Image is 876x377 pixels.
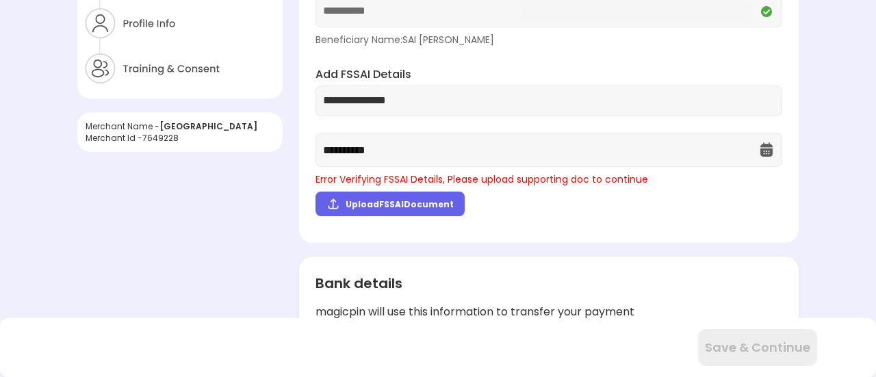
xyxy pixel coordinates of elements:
[315,304,782,320] div: magicpin will use this information to transfer your payment
[758,3,775,20] img: Q2VREkDUCX-Nh97kZdnvclHTixewBtwTiuomQU4ttMKm5pUNxe9W_NURYrLCGq_Mmv0UDstOKswiepyQhkhj-wqMpwXa6YfHU...
[315,172,782,186] div: Error Verifying FSSAI Details, Please upload supporting doc to continue
[346,198,454,210] span: Upload FSSAI Document
[86,132,274,144] div: Merchant Id - 7649228
[315,67,782,83] label: Add FSSAI Details
[86,120,274,132] div: Merchant Name -
[315,33,782,47] div: Beneficiary Name: SAI [PERSON_NAME]
[698,329,817,366] button: Save & Continue
[758,142,775,158] img: OcXK764TI_dg1n3pJKAFuNcYfYqBKGvmbXteblFrPew4KBASBbPUoKPFDRZzLe5z5khKOkBCrBseVNl8W_Mqhk0wgJF92Dyy9...
[326,197,340,211] img: upload
[315,273,782,294] div: Bank details
[159,120,257,132] span: [GEOGRAPHIC_DATA]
